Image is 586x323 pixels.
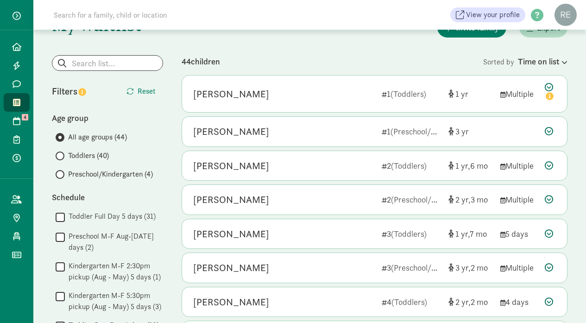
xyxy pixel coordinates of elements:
[119,82,163,101] button: Reset
[466,9,520,20] span: View your profile
[500,193,537,206] div: Multiple
[382,296,441,308] div: 4
[500,159,537,172] div: Multiple
[52,16,163,34] h1: My waitlist
[65,211,156,222] label: Toddler Full Day 5 days (31)
[455,160,470,171] span: 1
[500,261,537,274] div: Multiple
[448,228,493,240] div: [object Object]
[391,160,427,171] span: (Toddlers)
[448,88,493,100] div: [object Object]
[391,194,479,205] span: (Preschool/Kindergarten)
[455,228,470,239] span: 1
[193,227,269,241] div: Rory Bria
[382,261,441,274] div: 3
[193,158,269,173] div: Benson Houpt
[470,160,488,171] span: 6
[471,194,488,205] span: 3
[68,132,127,143] span: All age groups (44)
[455,262,471,273] span: 3
[391,297,427,307] span: (Toddlers)
[391,126,479,137] span: (Preschool/Kindergarten)
[65,231,163,253] label: Preschool M-F Aug-[DATE] days (2)
[382,88,441,100] div: 1
[500,88,537,100] div: Multiple
[68,169,153,180] span: Preschool/Kindergarten (4)
[500,228,537,240] div: 5 days
[193,295,269,310] div: Eva Ferguson
[448,296,493,308] div: [object Object]
[540,279,586,323] iframe: Chat Widget
[471,297,488,307] span: 2
[391,89,426,99] span: (Toddlers)
[518,55,567,68] div: Time on list
[65,290,163,312] label: Kindergarten M-F 5:30pm pickup (Aug - May) 5 days (3)
[193,192,269,207] div: Ryan Hoerner
[391,262,479,273] span: (Preschool/Kindergarten)
[448,159,493,172] div: [object Object]
[138,86,156,97] span: Reset
[471,262,488,273] span: 2
[193,87,269,101] div: Florence Connell
[52,112,163,124] div: Age group
[455,89,468,99] span: 1
[391,228,427,239] span: (Toddlers)
[65,260,163,283] label: Kindergarten M-F 2:30pm pickup (Aug - May) 5 days (1)
[500,296,537,308] div: 4 days
[470,228,487,239] span: 7
[483,55,567,68] div: Sorted by
[182,55,483,68] div: 44 children
[52,84,107,98] div: Filters
[382,159,441,172] div: 2
[448,261,493,274] div: [object Object]
[68,150,109,161] span: Toddlers (40)
[22,114,28,120] span: 4
[48,6,308,24] input: Search for a family, child or location
[382,125,441,138] div: 1
[455,126,469,137] span: 3
[52,56,163,70] input: Search list...
[450,7,525,22] a: View your profile
[193,260,269,275] div: Sadie Lamoureux
[193,124,269,139] div: Fiona Shelley
[448,193,493,206] div: [object Object]
[4,112,30,130] a: 4
[455,297,471,307] span: 2
[382,228,441,240] div: 3
[382,193,441,206] div: 2
[52,191,163,203] div: Schedule
[455,194,471,205] span: 2
[448,125,493,138] div: [object Object]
